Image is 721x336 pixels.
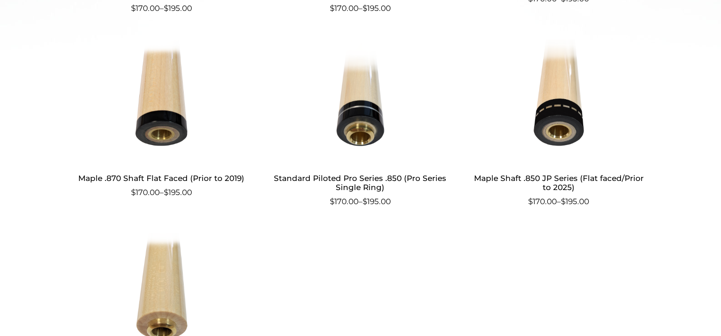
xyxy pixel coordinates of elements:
[528,197,533,206] span: $
[73,187,250,199] span: –
[73,3,250,15] span: –
[470,170,647,196] h2: Maple Shaft .850 JP Series (Flat faced/Prior to 2025)
[528,197,557,206] bdi: 170.00
[164,4,168,13] span: $
[363,4,391,13] bdi: 195.00
[131,188,160,197] bdi: 170.00
[131,4,136,13] span: $
[73,40,250,198] a: Maple .870 Shaft Flat Faced (Prior to 2019) $170.00–$195.00
[164,188,192,197] bdi: 195.00
[272,3,449,15] span: –
[470,40,647,207] a: Maple Shaft .850 JP Series (Flat faced/Prior to 2025) $170.00–$195.00
[363,197,367,206] span: $
[470,196,647,208] span: –
[272,196,449,208] span: –
[73,40,250,162] img: Maple .870 Shaft Flat Faced (Prior to 2019)
[164,4,192,13] bdi: 195.00
[363,4,367,13] span: $
[272,40,449,207] a: Standard Piloted Pro Series .850 (Pro Series Single Ring) $170.00–$195.00
[272,40,449,162] img: Standard Piloted Pro Series .850 (Pro Series Single Ring)
[330,197,358,206] bdi: 170.00
[330,4,358,13] bdi: 170.00
[131,188,136,197] span: $
[470,40,647,162] img: Maple Shaft .850 JP Series (Flat faced/Prior to 2025)
[131,4,160,13] bdi: 170.00
[272,170,449,196] h2: Standard Piloted Pro Series .850 (Pro Series Single Ring)
[363,197,391,206] bdi: 195.00
[330,197,334,206] span: $
[561,197,565,206] span: $
[330,4,334,13] span: $
[73,170,250,186] h2: Maple .870 Shaft Flat Faced (Prior to 2019)
[164,188,168,197] span: $
[561,197,589,206] bdi: 195.00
